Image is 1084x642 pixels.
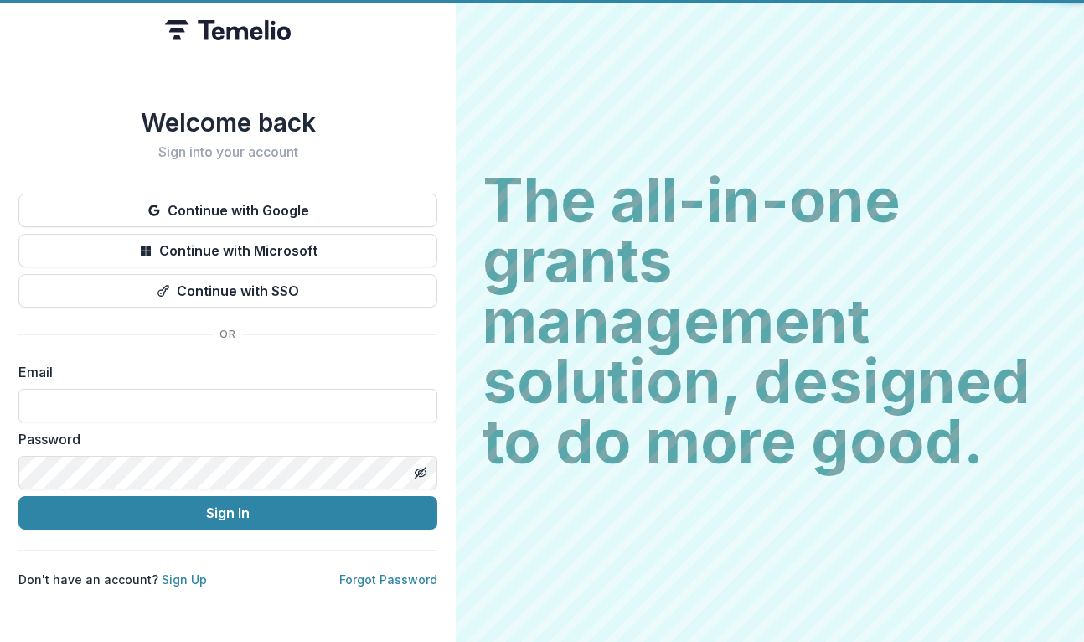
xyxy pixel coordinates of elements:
[18,194,437,227] button: Continue with Google
[18,496,437,530] button: Sign In
[339,572,437,587] a: Forgot Password
[18,107,437,137] h1: Welcome back
[165,20,291,40] img: Temelio
[407,459,434,486] button: Toggle password visibility
[18,234,437,267] button: Continue with Microsoft
[18,571,207,588] p: Don't have an account?
[18,429,427,449] label: Password
[18,144,437,160] h2: Sign into your account
[18,274,437,308] button: Continue with SSO
[162,572,207,587] a: Sign Up
[18,362,427,382] label: Email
